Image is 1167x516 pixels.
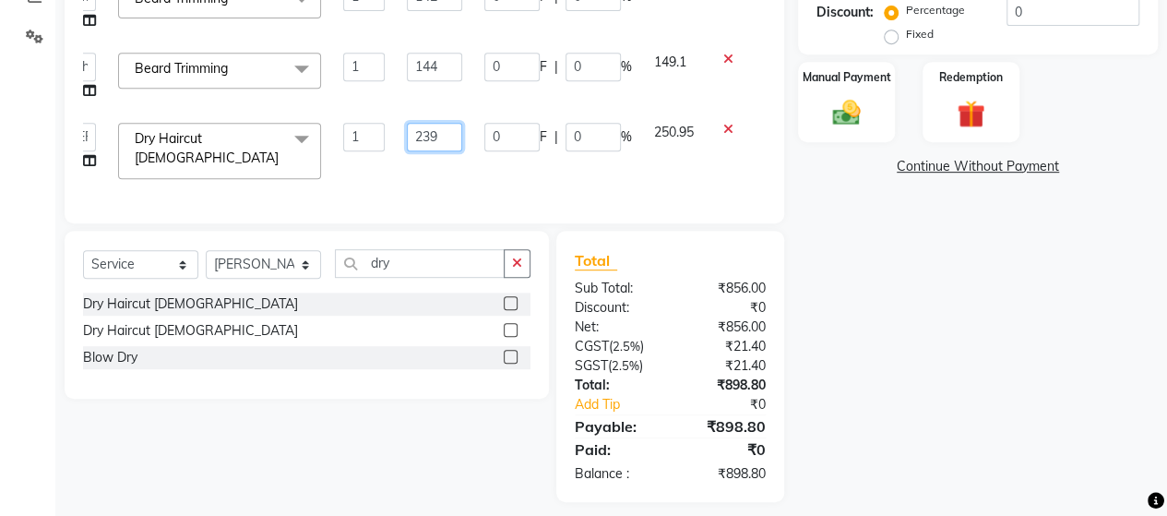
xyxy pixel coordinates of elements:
div: Blow Dry [83,348,137,367]
label: Manual Payment [803,69,891,86]
div: Discount: [561,298,671,318]
span: Total [575,251,617,270]
span: F [540,127,547,147]
input: Search or Scan [335,249,505,278]
div: ₹898.80 [670,376,780,395]
span: Dry Haircut [DEMOGRAPHIC_DATA] [135,130,279,166]
div: ₹0 [670,298,780,318]
span: CGST [575,338,609,354]
span: SGST [575,357,608,374]
div: ₹898.80 [670,464,780,484]
span: % [621,57,632,77]
a: x [228,60,236,77]
span: | [554,127,558,147]
div: Net: [561,318,671,337]
div: Payable: [561,415,671,438]
span: | [554,57,558,77]
div: Total: [561,376,671,395]
label: Fixed [906,26,934,42]
div: Paid: [561,438,671,461]
span: 2.5% [612,358,639,373]
a: x [279,150,287,166]
span: 250.95 [654,124,694,140]
div: ₹856.00 [670,279,780,298]
label: Redemption [939,69,1003,86]
span: 149.1 [654,54,686,70]
div: ₹0 [670,438,780,461]
span: 2.5% [613,339,640,354]
span: Beard Trimming [135,60,228,77]
div: Dry Haircut [DEMOGRAPHIC_DATA] [83,294,298,314]
div: Balance : [561,464,671,484]
a: Add Tip [561,395,688,414]
span: % [621,127,632,147]
div: ₹856.00 [670,318,780,337]
div: Dry Haircut [DEMOGRAPHIC_DATA] [83,321,298,341]
span: F [540,57,547,77]
img: _gift.svg [948,97,994,131]
div: ( ) [561,356,671,376]
div: ( ) [561,337,671,356]
div: ₹898.80 [670,415,780,438]
img: _cash.svg [824,97,869,129]
div: Sub Total: [561,279,671,298]
div: ₹0 [688,395,780,414]
div: Discount: [816,3,874,22]
div: ₹21.40 [670,337,780,356]
label: Percentage [906,2,965,18]
div: ₹21.40 [670,356,780,376]
a: Continue Without Payment [802,157,1154,176]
